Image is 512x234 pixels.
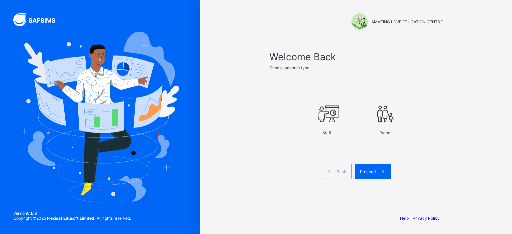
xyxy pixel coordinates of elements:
span: Welcome Back [269,51,443,63]
span: Copyright © 2025 All rights reserved. [13,216,131,221]
strong: Flexisaf Edusoft Limited. [47,216,96,221]
img: SAFSIMS Logo [13,13,63,26]
img: Hero Image [21,32,179,202]
a: Help [400,216,409,221]
span: Back [337,169,346,174]
a: Privacy Policy [413,216,440,221]
span: Version 0.1.19 [13,211,131,216]
div: Staff [303,127,351,138]
span: Choose account type [269,65,309,70]
span: AMAZING LOVE EDUCATION CENTRE [371,19,443,24]
div: Parent [361,127,409,138]
span: Proceed [360,169,376,174]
